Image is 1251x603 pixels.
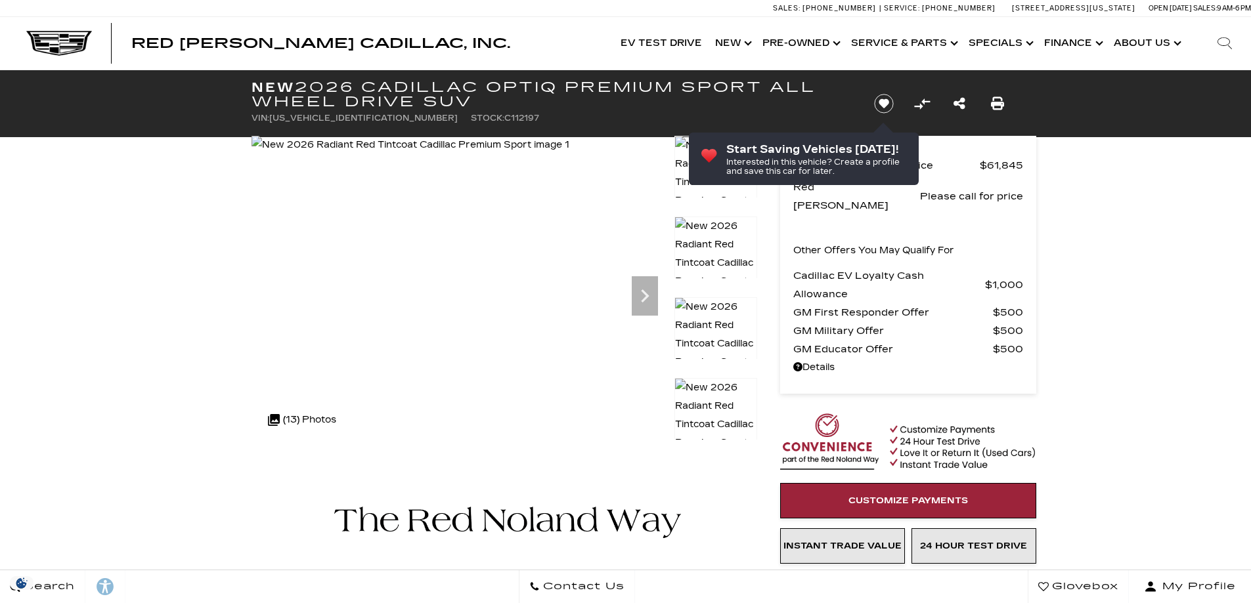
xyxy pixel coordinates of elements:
a: Service: [PHONE_NUMBER] [879,5,999,12]
span: My Profile [1157,577,1236,596]
a: MSRP - Total Vehicle Price $61,845 [793,156,1023,175]
a: Cadillac EV Loyalty Cash Allowance $1,000 [793,266,1023,303]
p: Other Offers You May Qualify For [793,241,954,260]
button: Save vehicle [869,93,898,114]
span: Glovebox [1049,577,1118,596]
img: New 2026 Radiant Red Tintcoat Cadillac Premium Sport image 3 [674,297,757,390]
span: $500 [993,340,1023,358]
img: New 2026 Radiant Red Tintcoat Cadillac Premium Sport image 4 [674,378,757,471]
span: Stock: [471,114,504,123]
a: About Us [1107,17,1185,70]
img: Cadillac Dark Logo with Cadillac White Text [26,31,92,56]
section: Click to Open Cookie Consent Modal [7,576,37,590]
span: Red [PERSON_NAME] [793,178,920,215]
span: $500 [993,303,1023,322]
span: Customize Payments [848,495,968,506]
span: $500 [993,322,1023,340]
a: Red [PERSON_NAME] Please call for price [793,178,1023,215]
a: 24 Hour Test Drive [911,528,1036,564]
strong: New [252,79,295,95]
a: GM First Responder Offer $500 [793,303,1023,322]
a: Service & Parts [845,17,962,70]
span: Red [PERSON_NAME] Cadillac, Inc. [131,35,510,51]
span: C112197 [504,114,539,123]
a: Glovebox [1028,570,1129,603]
a: Sales: [PHONE_NUMBER] [773,5,879,12]
span: Please call for price [920,187,1023,205]
a: [STREET_ADDRESS][US_STATE] [1012,4,1135,12]
a: Share this New 2026 Cadillac OPTIQ Premium Sport All Wheel Drive SUV [954,94,965,113]
span: Contact Us [540,577,625,596]
a: Pre-Owned [756,17,845,70]
a: EV Test Drive [614,17,709,70]
span: Cadillac EV Loyalty Cash Allowance [793,266,985,303]
span: Search [20,577,75,596]
a: Specials [962,17,1038,70]
button: Compare vehicle [912,94,932,114]
span: [PHONE_NUMBER] [922,4,996,12]
span: [PHONE_NUMBER] [802,4,876,12]
span: 9 AM-6 PM [1217,4,1251,12]
a: Customize Payments [780,483,1036,518]
span: [US_VEHICLE_IDENTIFICATION_NUMBER] [269,114,458,123]
span: Sales: [1193,4,1217,12]
img: New 2026 Radiant Red Tintcoat Cadillac Premium Sport image 2 [674,217,757,310]
span: VIN: [252,114,269,123]
div: Next [632,276,658,316]
a: GM Educator Offer $500 [793,340,1023,358]
span: GM First Responder Offer [793,303,993,322]
h1: 2026 Cadillac OPTIQ Premium Sport All Wheel Drive SUV [252,80,852,109]
span: GM Educator Offer [793,340,993,358]
span: Instant Trade Value [783,541,902,551]
img: New 2026 Radiant Red Tintcoat Cadillac Premium Sport image 1 [252,136,569,154]
span: 24 Hour Test Drive [920,541,1027,551]
a: Details [793,358,1023,377]
img: New 2026 Radiant Red Tintcoat Cadillac Premium Sport image 1 [674,136,757,229]
button: Open user profile menu [1129,570,1251,603]
a: Contact Us [519,570,635,603]
img: Opt-Out Icon [7,576,37,590]
iframe: Watch videos, learn about new EV models, and find the right one for you! [252,457,757,457]
span: Sales: [773,4,801,12]
a: GM Military Offer $500 [793,322,1023,340]
a: New [709,17,756,70]
a: Print this New 2026 Cadillac OPTIQ Premium Sport All Wheel Drive SUV [991,94,1004,113]
span: Service: [884,4,920,12]
span: GM Military Offer [793,322,993,340]
div: (13) Photos [261,404,343,436]
a: Red [PERSON_NAME] Cadillac, Inc. [131,37,510,50]
span: $1,000 [985,276,1023,294]
a: Instant Trade Value [780,528,905,564]
span: Open [DATE] [1149,4,1192,12]
span: $61,845 [980,156,1023,175]
span: MSRP - Total Vehicle Price [793,156,980,175]
a: Finance [1038,17,1107,70]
